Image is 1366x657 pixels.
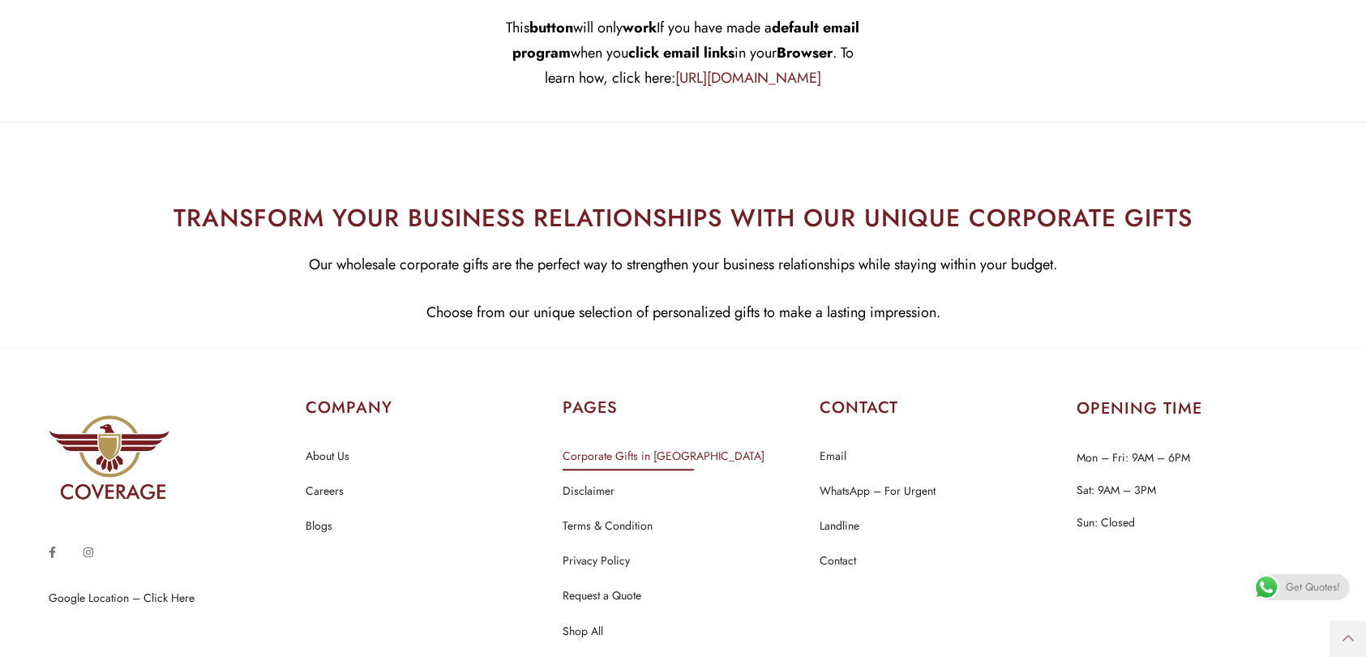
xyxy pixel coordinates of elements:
[820,481,936,502] a: WhatsApp – For Urgent
[306,481,344,502] a: Careers
[306,397,546,419] h2: COMPANY
[49,590,195,606] a: Google Location – Click Here
[529,17,573,38] strong: button
[12,300,1354,325] p: Choose from our unique selection of personalized gifts to make a lasting impression.
[628,42,734,63] strong: click email links
[820,397,1060,419] h2: CONTACT
[623,17,657,38] strong: work
[12,200,1354,236] h2: TRANSFORM YOUR BUSINESS RELATIONSHIPS WITH OUR UNIQUE CORPORATE GIFTS
[1077,401,1317,417] h2: OPENING TIME
[820,551,856,572] a: Contact
[563,397,803,419] h2: PAGES
[563,621,603,642] a: Shop All
[306,516,332,537] a: Blogs
[563,481,614,502] a: Disclaimer
[820,516,859,537] a: Landline
[820,446,846,467] a: Email
[563,551,630,572] a: Privacy Policy
[12,252,1354,277] p: Our wholesale corporate gifts are the perfect way to strengthen your business relationships while...
[777,42,833,63] strong: Browser
[306,446,349,467] a: About Us
[563,586,641,607] a: Request a Quote
[675,67,821,88] a: [URL][DOMAIN_NAME]
[496,15,869,91] p: This will only If you have made a when you in your . To learn how, click here:
[563,516,653,537] a: Terms & Condition
[1286,574,1340,600] span: Get Quotes!
[563,446,764,467] a: Corporate Gifts in [GEOGRAPHIC_DATA]
[1077,441,1317,539] p: Mon – Fri: 9AM – 6PM Sat: 9AM – 3PM Sun: Closed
